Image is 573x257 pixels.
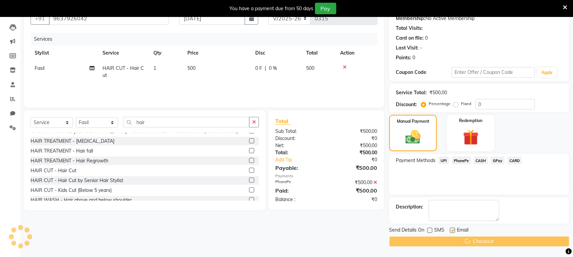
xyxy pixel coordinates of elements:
th: Action [336,45,377,61]
div: Services [31,33,383,45]
div: Balance : [270,196,327,203]
span: UPI [439,157,449,164]
span: GPay [491,157,505,164]
input: Search by Name/Mobile/Email/Code [49,12,169,25]
div: Total: [270,149,327,156]
div: 0 [425,35,428,42]
div: Discount: [396,101,417,108]
th: Total [302,45,336,61]
div: 0 [413,54,415,61]
div: HAIR WASH - Hair above and below shoulder [31,197,132,204]
span: 0 F [255,65,262,72]
div: ₹500.00 [326,142,383,149]
span: SMS [435,226,445,235]
label: Redemption [459,118,483,124]
label: Percentage [429,101,451,107]
span: | [265,65,266,72]
th: Qty [149,45,183,61]
span: Total [275,118,291,125]
input: Search or Scan [123,117,249,127]
div: Payments [275,173,377,179]
div: Points: [396,54,411,61]
div: ₹500.00 [326,149,383,156]
label: Fixed [461,101,472,107]
div: Sub Total: [270,128,327,135]
div: HAIR CUT - Kids Cut (Below 5 years) [31,187,112,194]
span: PhonePe [452,157,471,164]
span: HAIR CUT - Hair Cut [103,65,144,78]
span: Payment Methods [396,157,436,164]
div: Description: [396,203,423,211]
div: HAIR TREATMENT - Hair Regrowth [31,157,108,164]
div: Last Visit: [396,44,419,52]
div: HAIR CUT - Hair Cut by Senior Hair Stylist [31,177,123,184]
div: HAIR CUT - Hair Cut [31,167,76,174]
div: ₹0 [336,156,383,163]
span: 500 [306,65,314,71]
div: Coupon Code [396,69,452,76]
th: Disc [251,45,302,61]
div: ₹500.00 [326,128,383,135]
input: Enter Offer / Coupon Code [452,67,535,78]
div: PhonePe [270,179,327,186]
div: ₹0 [326,196,383,203]
span: Email [457,226,469,235]
span: Send Details On [389,226,425,235]
th: Stylist [31,45,98,61]
div: ₹500.00 [326,186,383,195]
span: 500 [187,65,196,71]
span: Fasil [35,65,44,71]
th: Service [98,45,149,61]
div: Card on file: [396,35,424,42]
button: Apply [538,67,557,78]
div: Paid: [270,186,327,195]
div: Service Total: [396,89,427,96]
div: You have a payment due from 50 days [230,5,314,12]
button: +91 [31,12,50,25]
button: Pay [315,3,336,14]
label: Manual Payment [397,118,429,124]
div: ₹500.00 [326,179,383,186]
div: Net: [270,142,327,149]
span: 1 [153,65,156,71]
img: _cash.svg [401,128,425,146]
div: Total Visits: [396,25,423,32]
div: - [420,44,422,52]
div: Membership: [396,15,426,22]
div: Discount: [270,135,327,142]
div: ₹500.00 [430,89,447,96]
a: Add Tip [270,156,336,163]
div: HAIR TREATMENT - [MEDICAL_DATA] [31,138,114,145]
img: _gift.svg [458,128,484,147]
div: Payable: [270,164,327,172]
div: ₹500.00 [326,164,383,172]
th: Price [183,45,251,61]
span: CARD [507,157,522,164]
span: 0 % [269,65,277,72]
div: No Active Membership [396,15,563,22]
div: ₹0 [326,135,383,142]
div: HAIR TREATMENT - Hair fall [31,147,93,155]
span: CASH [474,157,488,164]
